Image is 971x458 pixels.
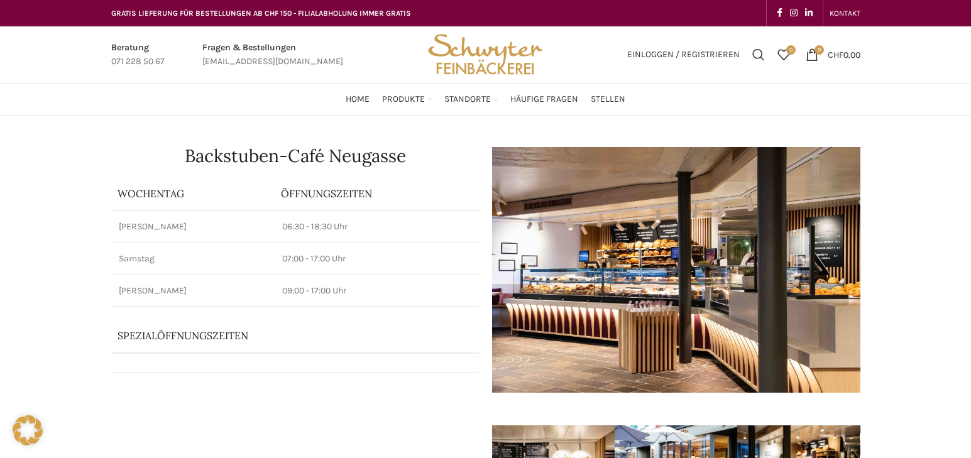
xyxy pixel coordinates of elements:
div: Main navigation [105,87,867,112]
span: Standorte [444,94,491,106]
a: Einloggen / Registrieren [621,42,746,67]
p: 09:00 - 17:00 Uhr [282,285,472,297]
div: Meine Wunschliste [771,42,796,67]
img: Bäckerei Schwyter [424,26,547,83]
a: Site logo [424,48,547,59]
span: Häufige Fragen [510,94,578,106]
bdi: 0.00 [828,49,860,60]
a: 0 [771,42,796,67]
a: Linkedin social link [801,4,816,22]
span: 0 [786,45,796,55]
span: CHF [828,49,843,60]
a: Standorte [444,87,498,112]
a: Häufige Fragen [510,87,578,112]
a: 0 CHF0.00 [799,42,867,67]
a: Produkte [382,87,432,112]
p: [PERSON_NAME] [119,285,267,297]
span: KONTAKT [830,9,860,18]
span: Produkte [382,94,425,106]
p: [PERSON_NAME] [119,221,267,233]
p: 06:30 - 18:30 Uhr [282,221,472,233]
a: Facebook social link [773,4,786,22]
span: Stellen [591,94,625,106]
span: Einloggen / Registrieren [627,50,740,59]
a: Instagram social link [786,4,801,22]
span: GRATIS LIEFERUNG FÜR BESTELLUNGEN AB CHF 150 - FILIALABHOLUNG IMMER GRATIS [111,9,411,18]
a: KONTAKT [830,1,860,26]
a: Infobox link [111,41,165,69]
a: Suchen [746,42,771,67]
p: 07:00 - 17:00 Uhr [282,253,472,265]
div: Secondary navigation [823,1,867,26]
a: Stellen [591,87,625,112]
p: Wochentag [118,187,268,200]
p: Samstag [119,253,267,265]
span: Home [346,94,370,106]
p: Spezialöffnungszeiten [118,329,438,342]
p: ÖFFNUNGSZEITEN [281,187,473,200]
a: Home [346,87,370,112]
span: 0 [815,45,824,55]
h1: Backstuben-Café Neugasse [111,147,480,165]
a: Infobox link [202,41,343,69]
